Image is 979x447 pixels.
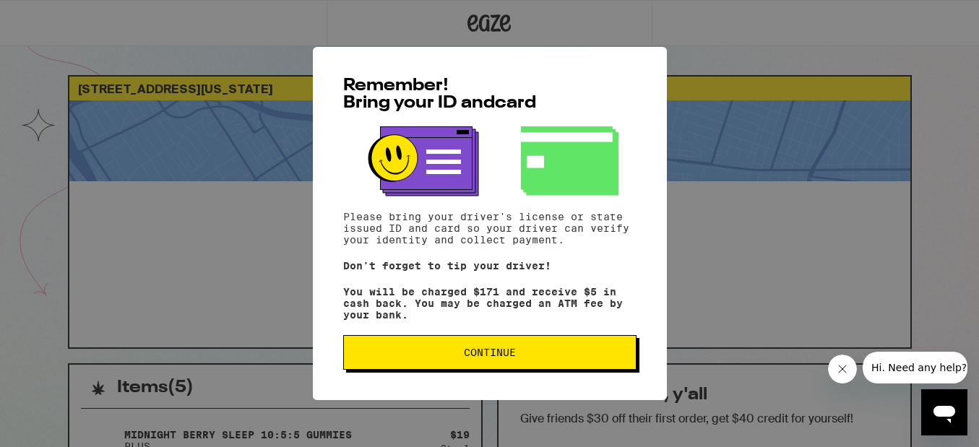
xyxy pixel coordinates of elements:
[343,211,637,246] p: Please bring your driver's license or state issued ID and card so your driver can verify your ide...
[343,77,536,112] span: Remember! Bring your ID and card
[863,352,967,383] iframe: Message from company
[921,389,967,435] iframe: Button to launch messaging window
[464,347,516,357] span: Continue
[343,260,637,272] p: Don't forget to tip your driver!
[343,335,637,370] button: Continue
[828,355,857,383] iframe: Close message
[343,286,637,321] p: You will be charged $171 and receive $5 in cash back. You may be charged an ATM fee by your bank.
